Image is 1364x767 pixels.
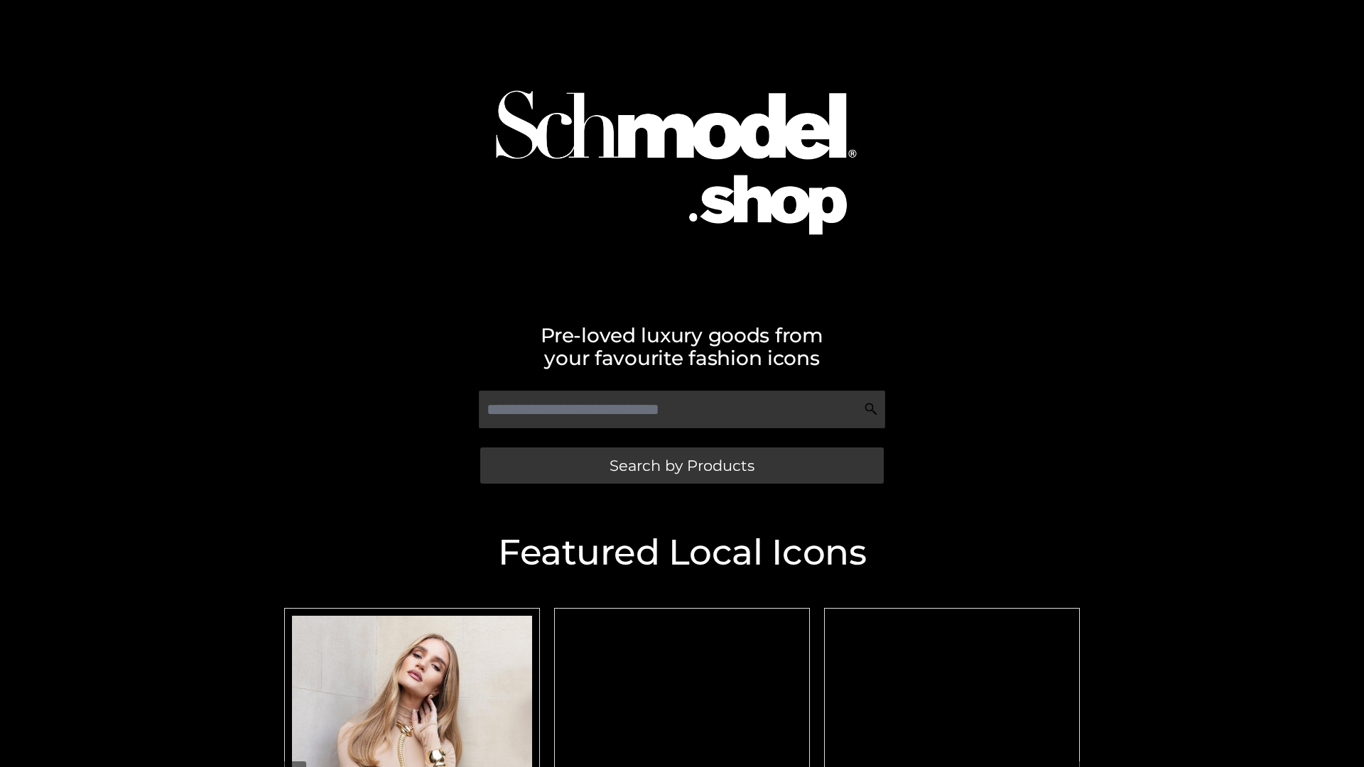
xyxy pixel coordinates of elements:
a: Search by Products [480,447,884,484]
h2: Featured Local Icons​ [277,535,1087,570]
img: Search Icon [864,402,878,416]
span: Search by Products [610,458,754,473]
h2: Pre-loved luxury goods from your favourite fashion icons [277,324,1087,369]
